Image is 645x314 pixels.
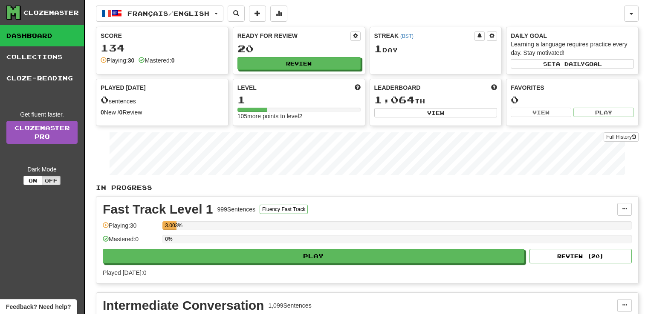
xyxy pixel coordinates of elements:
div: 999 Sentences [217,205,256,214]
span: Played [DATE] [101,83,146,92]
div: Playing: 30 [103,221,158,235]
span: Score more points to level up [355,83,361,92]
div: Mastered: [139,56,174,65]
p: In Progress [96,183,639,192]
div: 20 [237,43,361,54]
span: This week in points, UTC [491,83,497,92]
a: (BST) [400,33,414,39]
div: Dark Mode [6,165,78,174]
button: Search sentences [228,6,245,22]
button: Français/English [96,6,223,22]
div: Fast Track Level 1 [103,203,213,216]
div: Daily Goal [511,31,634,40]
button: Play [573,108,634,117]
button: Add sentence to collection [249,6,266,22]
span: a daily [556,61,585,67]
strong: 0 [119,109,123,116]
div: Mastered: 0 [103,235,158,249]
button: On [23,176,42,185]
div: Get fluent faster. [6,110,78,119]
div: Score [101,31,224,40]
div: Favorites [511,83,634,92]
strong: 30 [128,57,135,64]
div: sentences [101,94,224,106]
strong: 0 [171,57,175,64]
span: 0 [101,94,109,106]
div: 0 [511,94,634,105]
span: Français / English [127,10,209,17]
div: Day [374,43,497,54]
div: Ready for Review [237,31,350,40]
span: 1,064 [374,94,415,106]
div: 134 [101,43,224,53]
a: ClozemasterPro [6,121,78,144]
div: th [374,94,497,106]
button: Play [103,249,524,263]
button: View [374,108,497,117]
div: Learning a language requires practice every day. Stay motivated! [511,40,634,57]
div: 1,099 Sentences [268,301,311,310]
button: Fluency Fast Track [260,205,308,214]
strong: 0 [101,109,104,116]
div: Streak [374,31,475,40]
button: Review [237,57,361,70]
div: Clozemaster [23,9,79,17]
div: 105 more points to level 2 [237,112,361,120]
div: 1 [237,94,361,105]
div: New / Review [101,108,224,117]
div: Intermediate Conversation [103,299,264,312]
div: Playing: [101,56,134,65]
button: Full History [604,132,639,142]
span: Played [DATE]: 0 [103,269,146,276]
button: Seta dailygoal [511,59,634,69]
button: More stats [270,6,287,22]
button: View [511,108,571,117]
div: 3.003% [165,221,176,230]
button: Off [42,176,61,185]
button: Review (20) [529,249,632,263]
span: Level [237,83,257,92]
span: 1 [374,43,382,54]
span: Open feedback widget [6,303,71,311]
span: Leaderboard [374,83,421,92]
